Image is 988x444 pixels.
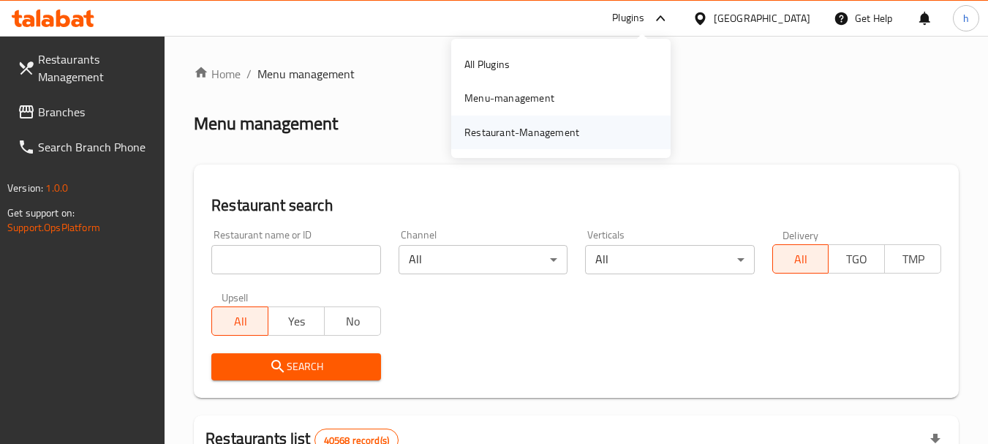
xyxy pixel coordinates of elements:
div: Plugins [612,10,644,27]
span: All [779,249,823,270]
span: All [218,311,263,332]
button: TMP [884,244,941,274]
div: Restaurant-Management [464,124,579,140]
span: 1.0.0 [45,178,68,197]
a: Support.OpsPlatform [7,218,100,237]
div: All [399,245,567,274]
h2: Restaurant search [211,195,941,217]
span: TGO [834,249,879,270]
h2: Menu management [194,112,338,135]
a: Restaurants Management [6,42,165,94]
label: Delivery [783,230,819,240]
span: No [331,311,375,332]
div: Menu-management [464,90,554,106]
span: Yes [274,311,319,332]
button: No [324,306,381,336]
button: Yes [268,306,325,336]
span: TMP [891,249,935,270]
input: Search for restaurant name or ID.. [211,245,380,274]
button: TGO [828,244,885,274]
a: Search Branch Phone [6,129,165,165]
button: Search [211,353,380,380]
span: Search [223,358,369,376]
div: All Plugins [464,56,510,72]
label: Upsell [222,292,249,302]
span: h [963,10,969,26]
span: Get support on: [7,203,75,222]
nav: breadcrumb [194,65,959,83]
span: Search Branch Phone [38,138,154,156]
button: All [211,306,268,336]
span: Restaurants Management [38,50,154,86]
span: Menu management [257,65,355,83]
span: Branches [38,103,154,121]
button: All [772,244,829,274]
div: [GEOGRAPHIC_DATA] [714,10,810,26]
a: Branches [6,94,165,129]
li: / [246,65,252,83]
span: Version: [7,178,43,197]
a: Home [194,65,241,83]
div: All [585,245,754,274]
